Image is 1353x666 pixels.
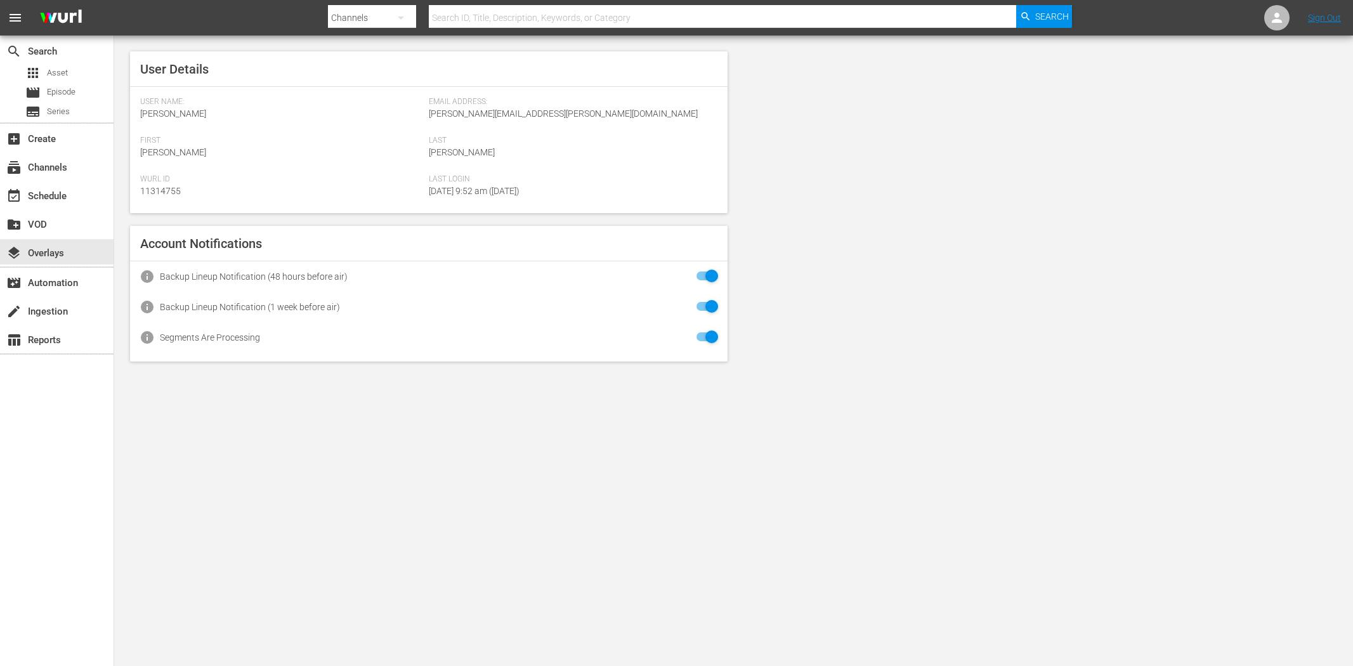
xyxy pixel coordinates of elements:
[1016,5,1072,28] button: Search
[6,160,22,175] span: Channels
[6,245,22,261] span: Overlays
[140,62,209,77] span: User Details
[6,131,22,147] span: Create
[429,147,495,157] span: [PERSON_NAME]
[6,332,22,348] span: Reports
[429,108,698,119] span: [PERSON_NAME][EMAIL_ADDRESS][PERSON_NAME][DOMAIN_NAME]
[6,188,22,204] span: Schedule
[429,136,711,146] span: Last
[140,330,155,345] span: info
[140,147,206,157] span: [PERSON_NAME]
[8,10,23,25] span: menu
[47,67,68,79] span: Asset
[160,271,348,282] div: Backup Lineup Notification (48 hours before air)
[25,85,41,100] span: Episode
[140,108,206,119] span: [PERSON_NAME]
[140,299,155,315] span: info
[140,97,422,107] span: User Name:
[47,86,75,98] span: Episode
[30,3,91,33] img: ans4CAIJ8jUAAAAAAAAAAAAAAAAAAAAAAAAgQb4GAAAAAAAAAAAAAAAAAAAAAAAAJMjXAAAAAAAAAAAAAAAAAAAAAAAAgAT5G...
[140,174,422,185] span: Wurl Id
[25,65,41,81] span: Asset
[140,269,155,284] span: info
[6,275,22,291] span: Automation
[429,186,520,196] span: [DATE] 9:52 am ([DATE])
[140,136,422,146] span: First
[160,302,340,312] div: Backup Lineup Notification (1 week before air)
[160,332,260,343] div: Segments Are Processing
[6,44,22,59] span: Search
[6,217,22,232] span: VOD
[429,174,711,185] span: Last Login
[47,105,70,118] span: Series
[25,104,41,119] span: subtitles
[1308,13,1341,23] a: Sign Out
[429,97,711,107] span: Email Address:
[140,186,181,196] span: 11314755
[6,304,22,319] span: Ingestion
[140,236,262,251] span: Account Notifications
[1035,5,1069,28] span: Search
